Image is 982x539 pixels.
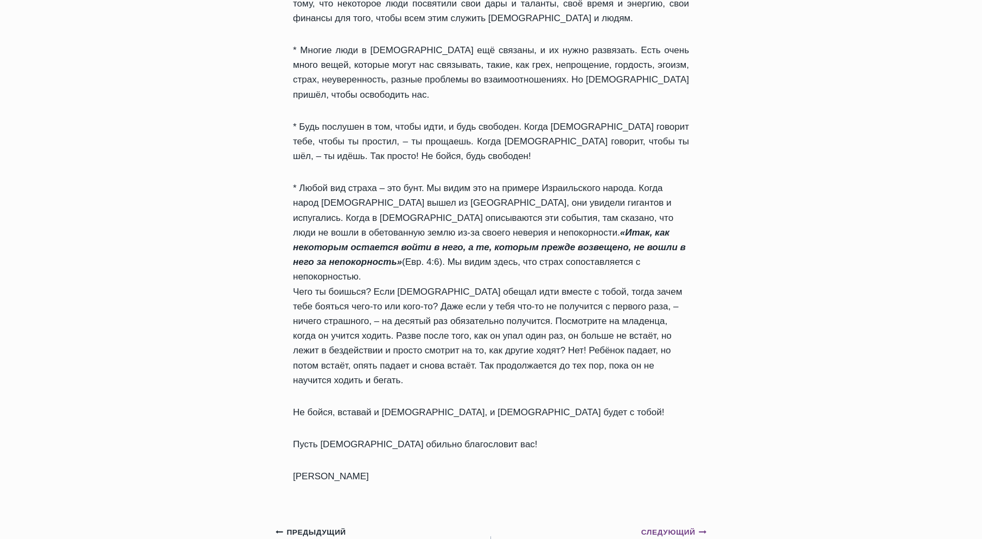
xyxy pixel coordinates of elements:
[276,527,346,538] small: Предыдущий
[293,437,689,452] p: Пусть [DEMOGRAPHIC_DATA] обильно благословит вас!
[293,227,686,267] strong: «Итак, как некоторым остается войти в него, а те, которым прежде возвещено, не вошли в него за не...
[293,405,689,420] p: Не бойся, вставай и [DEMOGRAPHIC_DATA], и [DEMOGRAPHIC_DATA] будет с тобой!
[293,43,689,102] p: * Многие люди в [DEMOGRAPHIC_DATA] ещё связаны, и их нужно развязать. Есть очень много вещей, кот...
[641,527,706,538] small: Следующий
[293,469,689,484] p: [PERSON_NAME]
[293,119,689,164] p: * Будь послушен в том, чтобы идти, и будь свободен. Когда [DEMOGRAPHIC_DATA] говорит тебе, чтобы ...
[293,284,689,388] p: Чего ты боишься? Если [DEMOGRAPHIC_DATA] обещал идти вместе с тобой, тогда зачем тебе бояться чег...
